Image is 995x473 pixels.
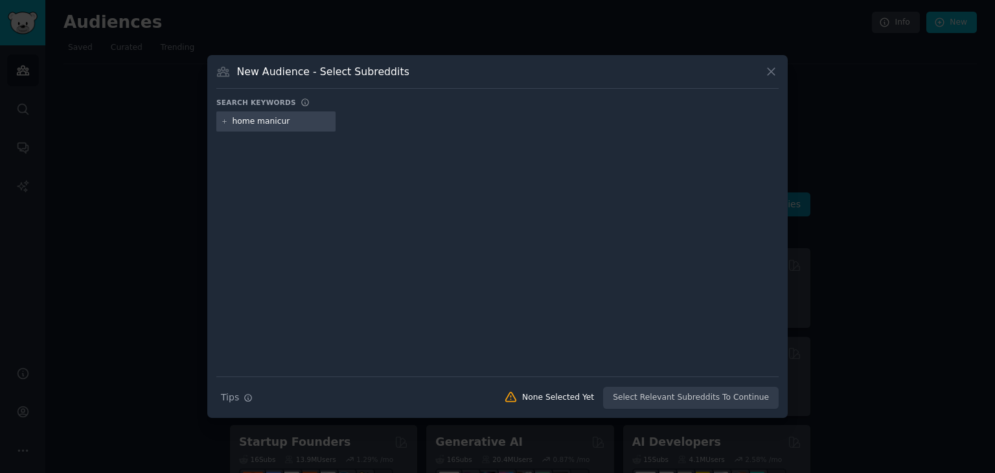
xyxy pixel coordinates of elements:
[221,391,239,404] span: Tips
[522,392,594,404] div: None Selected Yet
[216,98,296,107] h3: Search keywords
[237,65,409,78] h3: New Audience - Select Subreddits
[233,116,331,128] input: New Keyword
[216,386,257,409] button: Tips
